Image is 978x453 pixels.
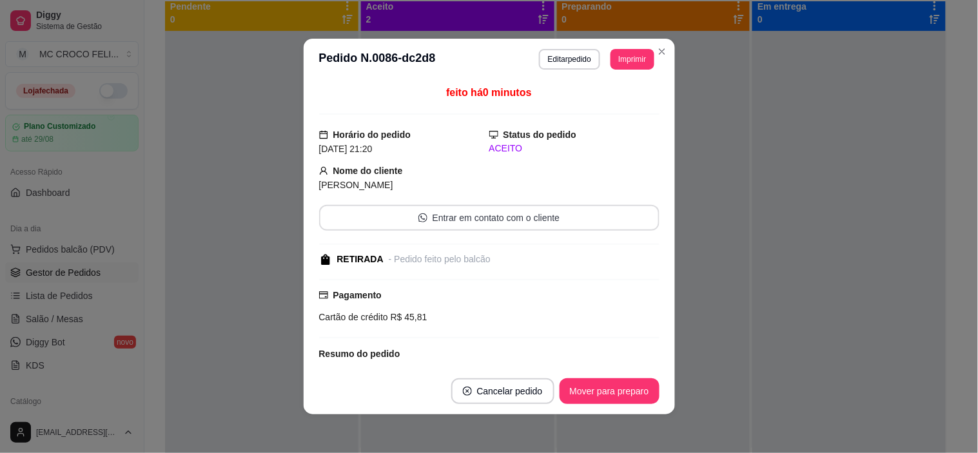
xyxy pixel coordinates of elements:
span: whats-app [418,213,427,222]
div: RETIRADA [337,253,384,266]
button: Mover para preparo [560,378,660,404]
strong: Nome do cliente [333,166,403,176]
span: Cartão de crédito [319,312,388,322]
button: close-circleCancelar pedido [451,378,554,404]
strong: Horário do pedido [333,130,411,140]
div: - Pedido feito pelo balcão [389,253,491,266]
span: feito há 0 minutos [446,87,531,98]
span: [DATE] 21:20 [319,144,373,154]
button: Imprimir [611,49,654,70]
strong: Pagamento [333,290,382,300]
strong: Resumo do pedido [319,349,400,359]
span: desktop [489,130,498,139]
button: Close [652,41,672,62]
span: close-circle [463,387,472,396]
span: user [319,166,328,175]
button: Editarpedido [539,49,600,70]
strong: Status do pedido [504,130,577,140]
span: R$ 45,81 [388,312,427,322]
div: ACEITO [489,142,660,155]
span: credit-card [319,291,328,300]
h3: Pedido N. 0086-dc2d8 [319,49,436,70]
span: calendar [319,130,328,139]
span: [PERSON_NAME] [319,180,393,190]
button: whats-appEntrar em contato com o cliente [319,205,660,231]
